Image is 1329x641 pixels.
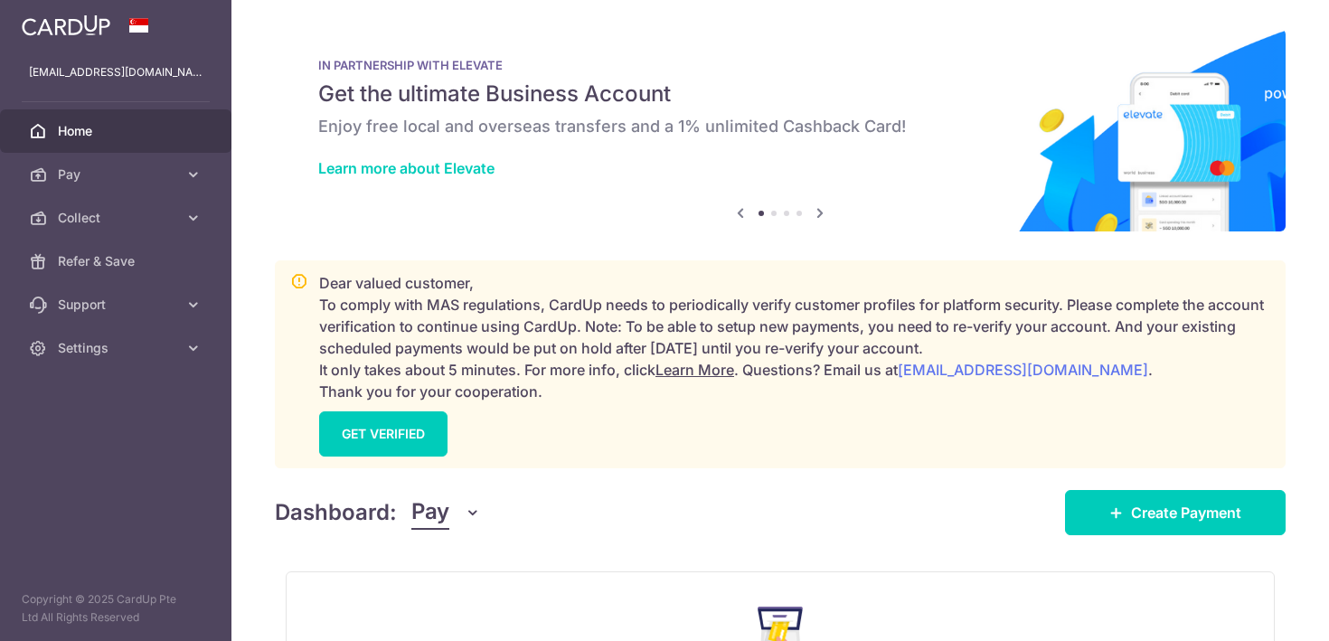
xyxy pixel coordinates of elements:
p: IN PARTNERSHIP WITH ELEVATE [318,58,1242,72]
p: Dear valued customer, To comply with MAS regulations, CardUp needs to periodically verify custome... [319,272,1270,402]
span: Refer & Save [58,252,177,270]
span: Support [58,296,177,314]
span: Pay [411,495,449,530]
a: [EMAIL_ADDRESS][DOMAIN_NAME] [898,361,1148,379]
span: Pay [58,165,177,184]
button: Pay [411,495,481,530]
img: CardUp [22,14,110,36]
h5: Get the ultimate Business Account [318,80,1242,108]
span: Home [58,122,177,140]
h4: Dashboard: [275,496,397,529]
a: Create Payment [1065,490,1286,535]
img: Renovation banner [275,29,1286,231]
span: Settings [58,339,177,357]
h6: Enjoy free local and overseas transfers and a 1% unlimited Cashback Card! [318,116,1242,137]
span: Collect [58,209,177,227]
a: Learn more about Elevate [318,159,495,177]
span: Create Payment [1131,502,1241,523]
a: GET VERIFIED [319,411,448,457]
p: [EMAIL_ADDRESS][DOMAIN_NAME] [29,63,203,81]
a: Learn More [655,361,734,379]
